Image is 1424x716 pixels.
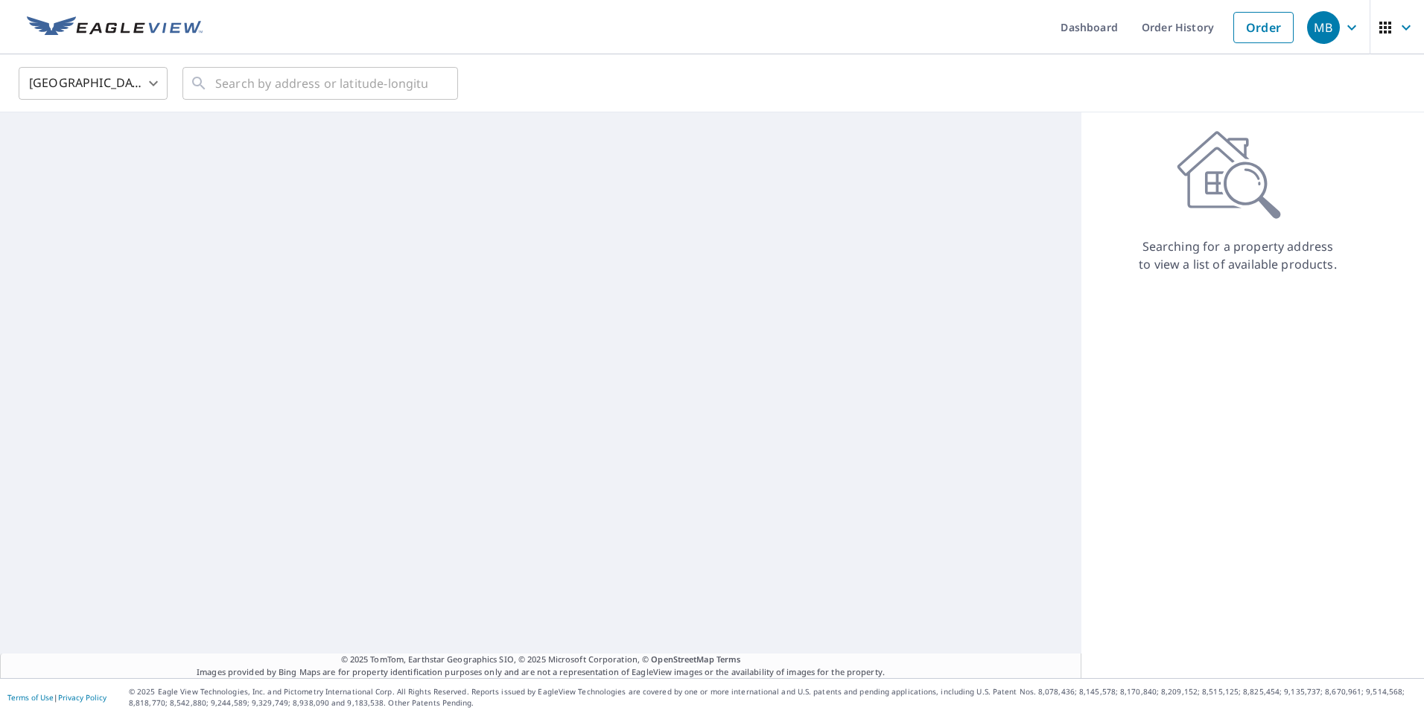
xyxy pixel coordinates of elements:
[58,692,107,703] a: Privacy Policy
[1307,11,1340,44] div: MB
[1138,237,1338,273] p: Searching for a property address to view a list of available products.
[341,653,741,666] span: © 2025 TomTom, Earthstar Geographics SIO, © 2025 Microsoft Corporation, ©
[27,16,203,39] img: EV Logo
[7,692,54,703] a: Terms of Use
[1233,12,1294,43] a: Order
[716,653,741,665] a: Terms
[19,63,168,104] div: [GEOGRAPHIC_DATA]
[215,63,427,104] input: Search by address or latitude-longitude
[7,693,107,702] p: |
[651,653,713,665] a: OpenStreetMap
[129,686,1417,709] p: © 2025 Eagle View Technologies, Inc. and Pictometry International Corp. All Rights Reserved. Repo...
